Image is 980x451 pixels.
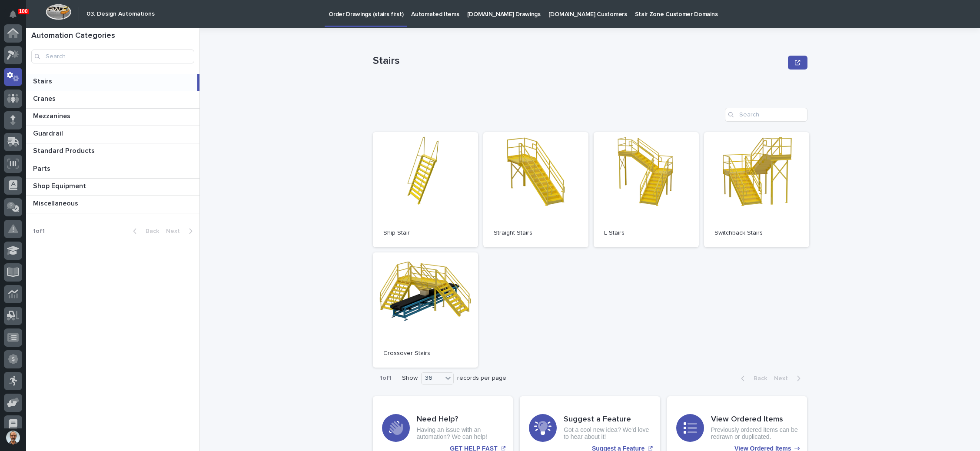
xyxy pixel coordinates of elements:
p: Cranes [33,93,57,103]
input: Search [725,108,807,122]
p: 100 [19,8,28,14]
div: Notifications100 [11,10,22,24]
p: Guardrail [33,128,65,138]
p: 1 of 1 [26,221,52,242]
a: GuardrailGuardrail [26,126,199,143]
a: MezzaninesMezzanines [26,109,199,126]
p: Stairs [33,76,54,86]
p: L Stairs [604,229,688,237]
span: Next [166,228,185,234]
a: Straight Stairs [483,132,588,247]
div: 36 [422,374,442,383]
p: Straight Stairs [494,229,578,237]
a: CranesCranes [26,91,199,109]
p: Standard Products [33,145,96,155]
a: StairsStairs [26,74,199,91]
span: Back [748,375,767,381]
p: 1 of 1 [373,368,399,389]
p: Got a cool new idea? We'd love to hear about it! [564,426,651,441]
p: Switchback Stairs [714,229,799,237]
h3: Suggest a Feature [564,415,651,424]
a: MiscellaneousMiscellaneous [26,196,199,213]
h3: Need Help? [417,415,504,424]
p: Previously ordered items can be redrawn or duplicated. [711,426,798,441]
a: PartsParts [26,161,199,179]
p: Crossover Stairs [383,350,468,357]
button: Next [163,227,199,235]
p: Shop Equipment [33,180,88,190]
button: Back [734,375,771,382]
span: Next [774,375,793,381]
a: Ship Stair [373,132,478,247]
p: Parts [33,163,52,173]
a: Shop EquipmentShop Equipment [26,179,199,196]
span: Back [140,228,159,234]
p: Show [402,375,418,382]
p: Mezzanines [33,110,72,120]
a: Crossover Stairs [373,252,478,368]
button: Next [771,375,807,382]
p: Having an issue with an automation? We can help! [417,426,504,441]
p: Ship Stair [383,229,468,237]
p: records per page [457,375,506,382]
input: Search [31,50,194,63]
a: Standard ProductsStandard Products [26,143,199,161]
a: L Stairs [594,132,699,247]
h2: 03. Design Automations [86,10,155,18]
a: Switchback Stairs [704,132,809,247]
p: Miscellaneous [33,198,80,208]
button: Notifications [4,5,22,23]
p: Stairs [373,55,785,67]
h1: Automation Categories [31,31,194,41]
img: Workspace Logo [46,4,71,20]
button: Back [126,227,163,235]
button: users-avatar [4,428,22,447]
h3: View Ordered Items [711,415,798,424]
